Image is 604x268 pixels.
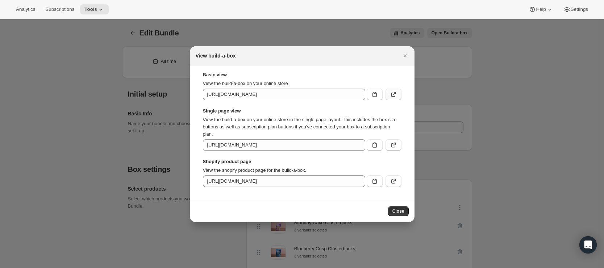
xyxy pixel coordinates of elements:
strong: Single page view [203,107,401,115]
span: Settings [571,7,588,12]
button: Help [524,4,557,14]
button: Settings [559,4,592,14]
span: Subscriptions [45,7,74,12]
strong: Shopify product page [203,158,401,165]
span: Tools [84,7,97,12]
button: Analytics [12,4,39,14]
p: View the shopify product page for the build-a-box. [203,167,401,174]
button: Tools [80,4,109,14]
p: View the build-a-box on your online store in the single page layout. This includes the box size b... [203,116,401,138]
h2: View build-a-box [196,52,236,59]
div: Open Intercom Messenger [579,236,597,254]
button: Close [400,51,410,61]
button: Close [388,206,409,216]
span: Help [536,7,546,12]
span: Analytics [16,7,35,12]
span: Close [392,208,404,214]
p: View the build-a-box on your online store [203,80,401,87]
strong: Basic view [203,71,401,78]
button: Subscriptions [41,4,79,14]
